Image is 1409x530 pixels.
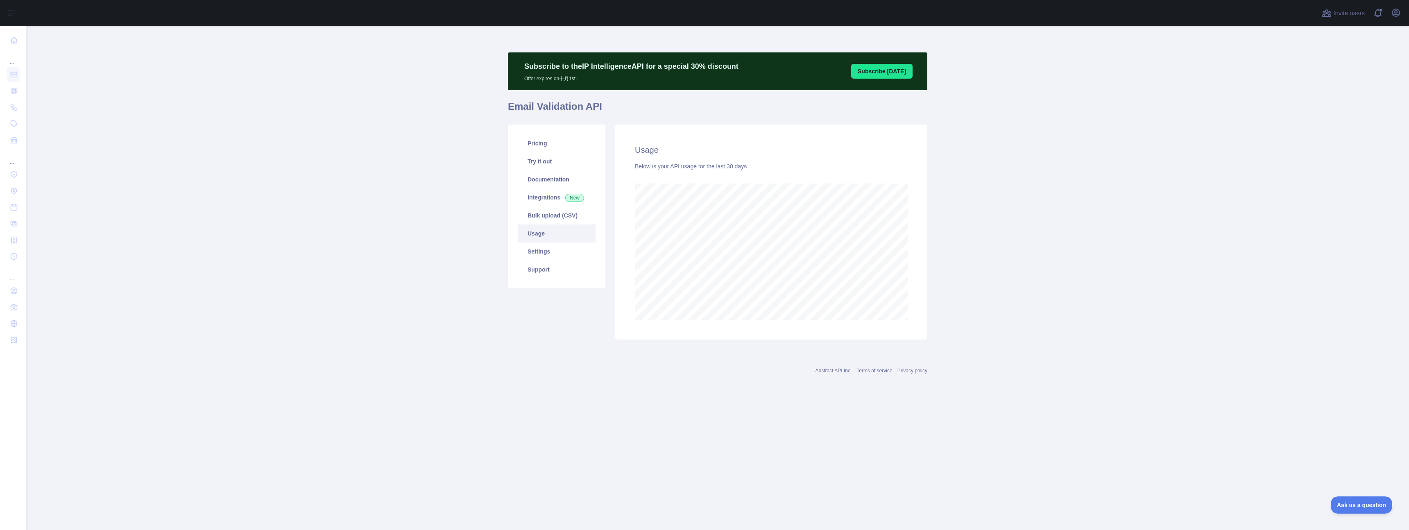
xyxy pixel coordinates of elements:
a: Usage [518,224,596,242]
a: Pricing [518,134,596,152]
a: Documentation [518,170,596,188]
a: Integrations New [518,188,596,206]
button: Invite users [1320,7,1366,20]
a: Support [518,260,596,279]
p: Subscribe to the IP Intelligence API for a special 30 % discount [524,61,738,72]
a: Abstract API Inc. [815,368,852,374]
div: ... [7,49,20,66]
h1: Email Validation API [508,100,927,120]
div: ... [7,265,20,282]
div: Below is your API usage for the last 30 days [635,162,908,170]
a: Try it out [518,152,596,170]
button: Subscribe [DATE] [851,64,913,79]
div: ... [7,149,20,165]
p: Offer expires on 十月 1st. [524,72,738,82]
span: Invite users [1333,9,1365,18]
iframe: Toggle Customer Support [1331,496,1393,514]
a: Privacy policy [897,368,927,374]
h2: Usage [635,144,908,156]
a: Settings [518,242,596,260]
a: Bulk upload (CSV) [518,206,596,224]
a: Terms of service [856,368,892,374]
span: New [565,194,584,202]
